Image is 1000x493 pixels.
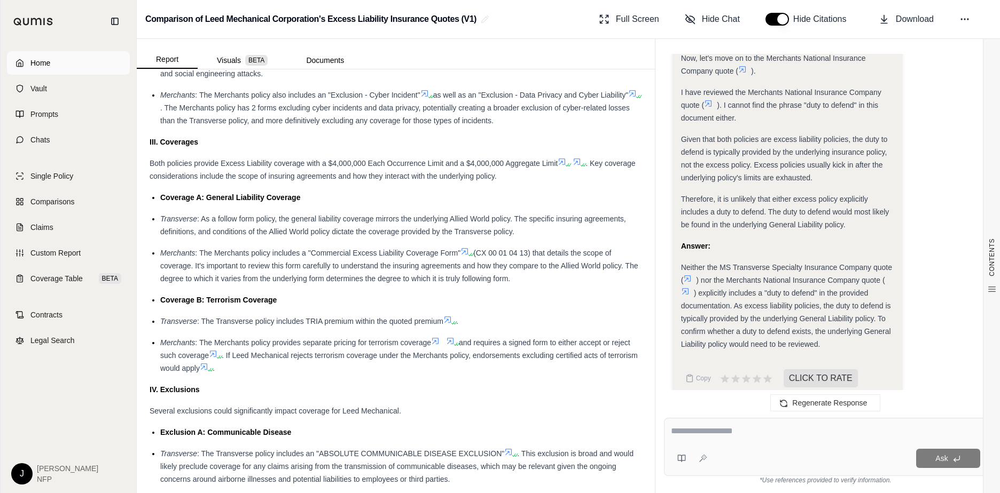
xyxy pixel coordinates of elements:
span: Ask [935,454,948,463]
span: Legal Search [30,335,75,346]
span: I have reviewed the Merchants National Insurance Company quote ( [681,88,881,109]
button: Documents [287,52,363,69]
span: Several exclusions could significantly impact coverage for Leed Mechanical. [150,407,401,415]
span: Hide Citations [793,13,853,26]
span: Download [896,13,934,26]
span: Copy [696,374,711,383]
span: Chats [30,134,50,145]
img: Qumis Logo [13,18,53,26]
span: . If Leed Mechanical rejects terrorism coverage under the Merchants policy, endorsements excludin... [160,351,638,372]
span: Merchants [160,91,195,99]
strong: Answer: [681,242,710,250]
span: ). I cannot find the phrase "duty to defend" in this document either. [681,101,878,122]
a: Single Policy [7,164,130,188]
span: Contracts [30,309,62,320]
button: Report [137,51,198,69]
div: J [11,463,33,484]
a: Custom Report [7,241,130,265]
span: Given that both policies are excess liability policies, the duty to defend is typically provided ... [681,135,888,182]
a: Comparisons [7,190,130,213]
span: : The Transverse policy includes TRIA premium within the quoted premium [197,317,443,325]
span: and requires a signed form to either accept or reject such coverage [160,338,630,360]
span: : As a follow form policy, the general liability coverage mirrors the underlying Allied World pol... [160,214,626,236]
a: Contracts [7,303,130,327]
span: ) nor the Merchants National Insurance Company quote ( [696,276,885,284]
span: CLICK TO RATE [784,369,858,387]
span: Full Screen [616,13,659,26]
h2: Comparison of Leed Mechanical Corporation's Excess Liability Insurance Quotes (V1) [145,10,476,29]
span: . Key coverage considerations include the scope of insuring agreements and how they interact with... [150,159,636,180]
button: Visuals [198,52,287,69]
span: Merchants [160,338,195,347]
button: Full Screen [595,9,663,30]
span: Single Policy [30,171,73,181]
span: : The Merchants policy provides separate pricing for terrorism coverage [195,338,431,347]
span: Both policies provide Excess Liability coverage with a $4,000,000 Each Occurrence Limit and a $4,... [150,159,558,168]
span: Custom Report [30,248,81,258]
button: Copy [681,368,715,389]
span: Exclusion A: Communicable Disease [160,428,291,436]
span: Regenerate Response [792,399,867,407]
span: . The Merchants policy has 2 forms excluding cyber incidents and data privacy, potentially creati... [160,104,630,125]
a: Coverage TableBETA [7,267,130,290]
span: . This exclusion is broad and would likely preclude coverage for any claims arising from the tran... [160,449,634,483]
a: Vault [7,77,130,100]
button: Ask [916,449,980,468]
span: ) explicitly includes a "duty to defend" in the provided documentation. As excess liability polic... [681,289,891,348]
span: Hide Chat [702,13,740,26]
span: Now, let's move on to the Merchants National Insurance Company quote ( [681,54,866,75]
span: ). [751,67,756,75]
span: as well as an "Exclusion - Data Privacy and Cyber Liability" [433,91,629,99]
span: Home [30,58,50,68]
span: [PERSON_NAME] [37,463,98,474]
span: BETA [99,273,121,284]
strong: III. Coverages [150,138,198,146]
span: Transverse [160,449,197,458]
button: Regenerate Response [770,394,880,411]
span: . [456,317,458,325]
span: Transverse [160,214,197,223]
span: Therefore, it is unlikely that either excess policy explicitly includes a duty to defend. The dut... [681,195,889,229]
a: Prompts [7,102,130,126]
span: Transverse [160,317,197,325]
a: Legal Search [7,329,130,352]
span: Neither the MS Transverse Specialty Insurance Company quote ( [681,263,892,284]
span: Merchants [160,249,195,257]
span: Claims [30,222,53,233]
span: . [213,364,215,372]
button: Collapse sidebar [106,13,123,30]
span: BETA [245,55,268,66]
span: Coverage B: Terrorism Coverage [160,296,277,304]
span: : The Merchants policy also includes an "Exclusion - Cyber Incident" [195,91,420,99]
strong: IV. Exclusions [150,385,200,394]
button: Hide Chat [681,9,744,30]
span: : The Transverse policy includes an "ABSOLUTE COMMUNICABLE DISEASE EXCLUSION" [197,449,504,458]
span: . The breadth of this exclusion would need to be considered. As a mechanical contractor, Leed Mec... [160,44,637,78]
span: : The Merchants policy includes a "Commercial Excess Liability Coverage Form" [195,249,460,257]
a: Home [7,51,130,75]
span: Vault [30,83,47,94]
span: Prompts [30,109,58,120]
span: (CX 00 01 04 13) that details the scope of coverage. It's important to review this form carefully... [160,249,638,283]
a: Chats [7,128,130,152]
div: *Use references provided to verify information. [664,476,987,484]
span: NFP [37,474,98,484]
span: Coverage A: General Liability Coverage [160,193,300,202]
a: Claims [7,216,130,239]
span: CONTENTS [988,238,996,276]
button: Download [874,9,938,30]
span: Coverage Table [30,273,83,284]
span: Comparisons [30,196,74,207]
